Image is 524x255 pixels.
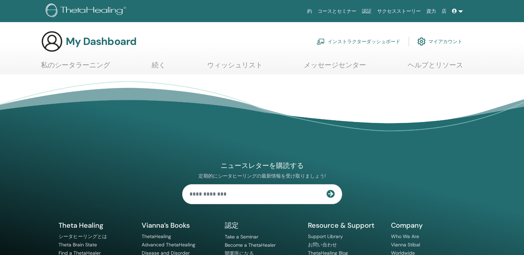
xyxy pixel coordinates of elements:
a: Vianna Stibal [391,242,420,248]
a: Who We Are [391,233,419,239]
a: 資力 [424,5,439,18]
a: Advanced ThetaHealing [142,242,195,248]
img: cog.svg [417,36,426,47]
a: コースとセミナー [315,5,359,18]
a: インストラクターダッシュボード [317,34,400,49]
a: 店 [439,5,449,18]
a: ヘルプとリソース [408,61,463,74]
h3: My Dashboard [66,35,136,48]
a: 私のシータラーニング [41,61,110,74]
h5: Vianna’s Books [142,221,216,230]
a: ThetaHealing [142,233,171,239]
a: お問い合わせ [308,242,337,248]
a: Support Library [308,233,343,239]
img: generic-user-icon.jpg [41,30,63,53]
a: Take a Seminar [225,234,258,240]
a: Become a ThetaHealer [225,242,276,248]
h5: 認定 [225,221,300,230]
p: 定期的にシータヒーリングの最新情報を受け取りましょう! [182,173,342,179]
a: Theta Brain State [59,242,97,248]
h5: Company [391,221,466,230]
h4: ニュースレターを購読する [182,161,342,170]
a: サクセスストーリー [374,5,424,18]
h5: Resource & Support [308,221,383,230]
img: chalkboard-teacher.svg [317,38,325,45]
a: シータヒーリングとは [59,233,107,239]
a: 続く [152,61,166,74]
a: 約 [304,5,315,18]
a: メッセージセンター [304,61,366,74]
h5: Theta Healing [59,221,133,230]
a: マイアカウント [417,34,462,49]
img: logo.png [46,3,128,19]
a: ウィッシュリスト [207,61,263,74]
a: 認証 [359,5,374,18]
